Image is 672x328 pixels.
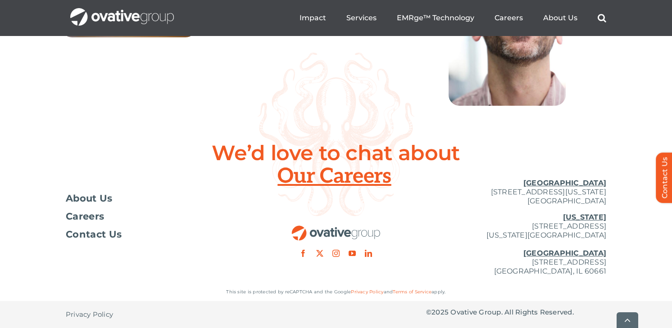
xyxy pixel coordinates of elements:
[495,13,523,22] a: Careers
[431,308,449,316] span: 2025
[393,289,431,295] a: Terms of Service
[426,308,606,317] p: © Ovative Group. All Rights Reserved.
[66,288,606,297] p: This site is protected by reCAPTCHA and the Google and apply.
[426,213,606,276] p: [STREET_ADDRESS] [US_STATE][GEOGRAPHIC_DATA] [STREET_ADDRESS] [GEOGRAPHIC_DATA], IL 60661
[70,7,174,16] a: OG_Full_horizontal_WHT
[277,165,394,188] span: Our Careers
[291,225,381,233] a: OG_Full_horizontal_RGB
[523,249,606,257] u: [GEOGRAPHIC_DATA]
[66,212,104,221] span: Careers
[365,250,372,257] a: linkedin
[426,179,606,206] p: [STREET_ADDRESS][US_STATE] [GEOGRAPHIC_DATA]
[66,310,113,319] span: Privacy Policy
[300,4,606,32] nav: Menu
[598,13,606,22] a: Search
[316,250,323,257] a: twitter
[66,194,113,203] span: About Us
[66,230,122,239] span: Contact Us
[300,13,326,22] a: Impact
[332,250,340,257] a: instagram
[397,13,474,22] a: EMRge™ Technology
[563,213,606,221] u: [US_STATE]
[66,194,246,203] a: About Us
[300,250,307,257] a: facebook
[351,289,383,295] a: Privacy Policy
[66,301,246,328] nav: Footer - Privacy Policy
[346,13,377,22] a: Services
[523,179,606,187] u: [GEOGRAPHIC_DATA]
[349,250,356,257] a: youtube
[66,230,246,239] a: Contact Us
[66,194,246,239] nav: Footer Menu
[66,212,246,221] a: Careers
[543,13,577,22] a: About Us
[66,301,113,328] a: Privacy Policy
